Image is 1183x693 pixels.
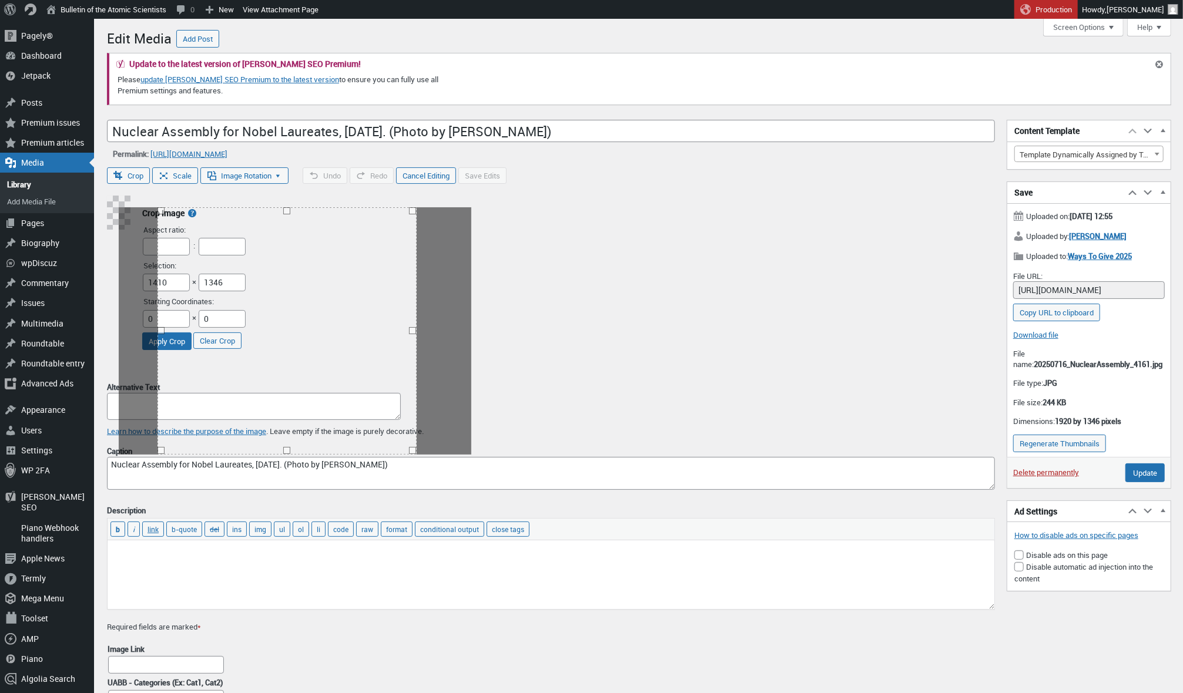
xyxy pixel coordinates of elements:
[303,167,347,184] button: Undo
[1013,304,1100,321] button: Copy URL to clipboard
[107,426,995,438] p: . Leave empty if the image is purely decorative.
[1015,146,1163,163] span: Template Dynamically Assigned by Toolset
[129,60,361,68] h2: Update to the latest version of [PERSON_NAME] SEO Premium!
[142,522,164,537] input: Insert link
[128,522,140,537] input: Italic
[415,522,484,537] input: Views conditional output
[1013,467,1079,477] a: Delete permanently
[1013,210,1112,222] span: Uploaded on:
[350,167,394,184] button: Redo
[1014,530,1138,540] a: How to disable ads on specific pages
[1125,463,1165,482] input: Update
[1007,247,1171,267] div: Uploaded to:
[1043,397,1066,408] strong: 244 KB
[140,74,339,85] a: update [PERSON_NAME] SEO Premium to the latest version
[107,505,146,516] strong: Description
[152,167,198,184] button: Scale
[1107,4,1164,15] span: [PERSON_NAME]
[176,30,219,48] a: Add Post
[1007,374,1171,393] div: File type:
[107,446,132,456] strong: Caption
[1013,329,1058,340] a: Download file
[107,426,266,436] a: Learn how to describe the purpose of the image
[1007,501,1125,522] h2: Ad Settings
[1070,211,1112,221] b: [DATE] 12:55
[1007,120,1125,142] h2: Content Template
[1007,393,1171,412] div: File size:
[108,677,223,688] span: UABB - Categories (Ex: Cat1, Cat2)
[1069,231,1127,241] a: [PERSON_NAME]
[1007,227,1171,247] div: Uploaded by:
[249,522,272,537] input: Insert image
[108,644,145,654] span: Image Link
[328,522,354,537] input: Code
[311,522,326,537] input: List item
[274,522,290,537] input: Bulleted list
[1007,182,1125,203] h2: Save
[1013,435,1106,452] a: Regenerate Thumbnails
[293,522,309,537] input: Numbered list
[396,167,456,184] button: Cancel Editing
[1043,19,1124,36] button: Screen Options
[1034,359,1162,369] strong: 20250716_NuclearAssembly_4161.jpg
[1007,412,1171,431] div: Dimensions:
[107,381,160,392] strong: Alternative Text
[1055,416,1121,426] span: 1920 by 1346 pixels
[1068,251,1132,261] a: Ways To Give 2025
[150,147,227,161] a: [URL][DOMAIN_NAME]
[116,73,471,97] p: Please to ensure you can fully use all Premium settings and features.
[107,25,172,50] h1: Edit Media
[200,167,289,184] button: Image Rotation
[1014,562,1024,571] input: Disable automatic ad injection into the content
[356,522,378,537] input: Views raw output
[1007,345,1171,374] div: File name:
[1127,19,1171,36] button: Help
[110,522,125,537] input: Bold
[107,457,995,490] textarea: Nuclear Assembly for Nobel Laureates, [DATE]. (Photo by [PERSON_NAME])
[107,621,201,632] span: Required fields are marked
[1043,378,1057,388] strong: JPG
[113,149,149,159] strong: Permalink:
[107,167,150,184] button: Crop
[205,522,224,537] input: Deleted text (strikethrough)
[1013,271,1043,281] label: File URL:
[1014,550,1108,560] label: Disable ads on this page
[458,167,507,184] button: Save Edits
[1014,561,1153,584] label: Disable automatic ad injection into the content
[227,522,247,537] input: Inserted text
[166,522,202,537] input: Blockquote
[381,522,413,537] input: Views formatted output
[487,522,529,537] input: Close all open tags
[1014,550,1024,560] input: Disable ads on this page
[1014,146,1164,162] span: Template Dynamically Assigned by Toolset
